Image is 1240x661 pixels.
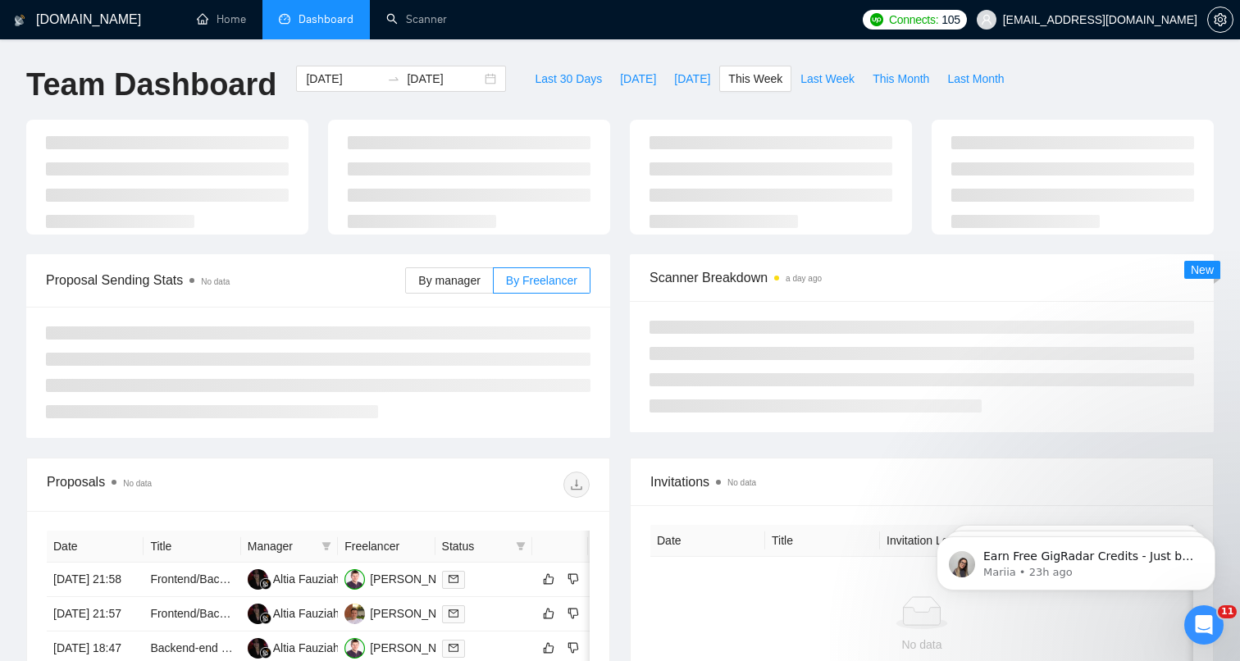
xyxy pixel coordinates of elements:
[46,270,405,290] span: Proposal Sending Stats
[611,66,665,92] button: [DATE]
[318,534,335,558] span: filter
[791,66,864,92] button: Last Week
[370,604,464,622] div: [PERSON_NAME]
[620,70,656,88] span: [DATE]
[386,12,447,26] a: searchScanner
[864,66,938,92] button: This Month
[260,613,271,624] img: gigradar-bm.png
[563,638,583,658] button: dislike
[663,636,1180,654] div: No data
[370,639,464,657] div: [PERSON_NAME]
[47,472,318,498] div: Proposals
[880,525,995,557] th: Invitation Letter
[938,66,1013,92] button: Last Month
[197,12,246,26] a: homeHome
[248,569,268,590] img: A
[150,607,698,620] a: Frontend/Backend Developer Needed to Set Up Waitlist Email Capture & Confirmation (AWS/SES or Brevo)
[1191,263,1214,276] span: New
[387,72,400,85] span: swap-right
[306,70,381,88] input: Start date
[248,572,340,585] a: AAltia Fauziah
[1207,13,1233,26] a: setting
[144,563,240,597] td: Frontend/Backend Developer Needed to Set Up Waitlist Email Capture & Confirmation (AWS/SES or Brevo)
[241,531,338,563] th: Manager
[418,274,480,287] span: By manager
[144,531,240,563] th: Title
[449,609,458,618] span: mail
[248,606,340,619] a: AAltia Fauziah
[150,572,698,586] a: Frontend/Backend Developer Needed to Set Up Waitlist Email Capture & Confirmation (AWS/SES or Brevo)
[273,639,340,657] div: Altia Fauziah
[727,478,756,487] span: No data
[344,638,365,659] img: SP
[449,643,458,653] span: mail
[47,531,144,563] th: Date
[539,638,558,658] button: like
[543,572,554,586] span: like
[1184,605,1224,645] iframe: Intercom live chat
[338,531,435,563] th: Freelancer
[248,604,268,624] img: A
[568,641,579,654] span: dislike
[260,647,271,659] img: gigradar-bm.png
[407,70,481,88] input: End date
[539,569,558,589] button: like
[1207,7,1233,33] button: setting
[563,569,583,589] button: dislike
[526,66,611,92] button: Last 30 Days
[674,70,710,88] span: [DATE]
[650,525,765,557] th: Date
[387,72,400,85] span: to
[273,604,340,622] div: Altia Fauziah
[248,638,268,659] img: A
[14,7,25,34] img: logo
[543,607,554,620] span: like
[665,66,719,92] button: [DATE]
[144,597,240,631] td: Frontend/Backend Developer Needed to Set Up Waitlist Email Capture & Confirmation (AWS/SES or Brevo)
[248,537,315,555] span: Manager
[273,570,340,588] div: Altia Fauziah
[506,274,577,287] span: By Freelancer
[26,66,276,104] h1: Team Dashboard
[539,604,558,623] button: like
[47,597,144,631] td: [DATE] 21:57
[260,578,271,590] img: gigradar-bm.png
[650,472,1193,492] span: Invitations
[248,640,340,654] a: AAltia Fauziah
[279,13,290,25] span: dashboard
[947,70,1004,88] span: Last Month
[870,13,883,26] img: upwork-logo.png
[889,11,938,29] span: Connects:
[344,569,365,590] img: SP
[513,534,529,558] span: filter
[201,277,230,286] span: No data
[981,14,992,25] span: user
[1218,605,1237,618] span: 11
[442,537,509,555] span: Status
[47,563,144,597] td: [DATE] 21:58
[543,641,554,654] span: like
[563,604,583,623] button: dislike
[765,525,880,557] th: Title
[150,641,429,654] a: Backend-end Software engineer Or full Stack Engineer
[535,70,602,88] span: Last 30 Days
[800,70,855,88] span: Last Week
[719,66,791,92] button: This Week
[941,11,960,29] span: 105
[344,572,464,585] a: SP[PERSON_NAME]
[912,502,1240,617] iframe: Intercom notifications message
[123,479,152,488] span: No data
[568,572,579,586] span: dislike
[1208,13,1233,26] span: setting
[449,574,458,584] span: mail
[516,541,526,551] span: filter
[299,12,353,26] span: Dashboard
[728,70,782,88] span: This Week
[786,274,822,283] time: a day ago
[344,606,464,619] a: IK[PERSON_NAME]
[321,541,331,551] span: filter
